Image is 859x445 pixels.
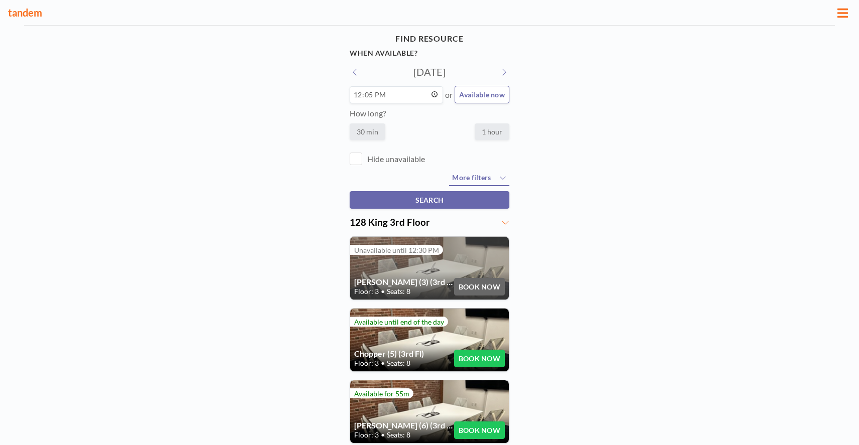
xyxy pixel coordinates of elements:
span: More filters [452,173,491,182]
span: 128 King 3rd Floor [350,217,430,228]
h4: [PERSON_NAME] (6) (3rd Fl) [354,420,454,430]
label: Hide unavailable [367,154,425,164]
span: Floor: 3 [354,359,379,368]
button: Available now [455,86,509,103]
button: BOOK NOW [454,350,505,367]
button: SEARCH [350,191,509,209]
span: Unavailable until 12:30 PM [354,246,439,254]
span: Available for 55m [354,389,409,398]
button: BOOK NOW [454,278,505,295]
button: BOOK NOW [454,421,505,439]
h4: FIND RESOURCE [350,30,509,48]
span: Seats: 8 [387,359,410,368]
span: Seats: 8 [387,430,410,439]
h4: Chopper (5) (3rd Fl) [354,349,454,359]
button: More filters [449,170,509,186]
span: Available until end of the day [354,318,444,326]
span: Available now [459,90,505,99]
span: Seats: 8 [387,287,410,296]
h3: tandem [8,7,834,19]
span: • [381,287,385,296]
span: Floor: 3 [354,430,379,439]
label: How long? [350,108,386,118]
label: 1 hour [475,123,509,140]
h4: [PERSON_NAME] (3) (3rd Fl) [354,277,454,287]
span: • [381,359,385,368]
span: SEARCH [415,196,444,204]
label: 30 min [350,123,385,140]
span: or [445,90,453,100]
span: Floor: 3 [354,287,379,296]
span: • [381,430,385,439]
